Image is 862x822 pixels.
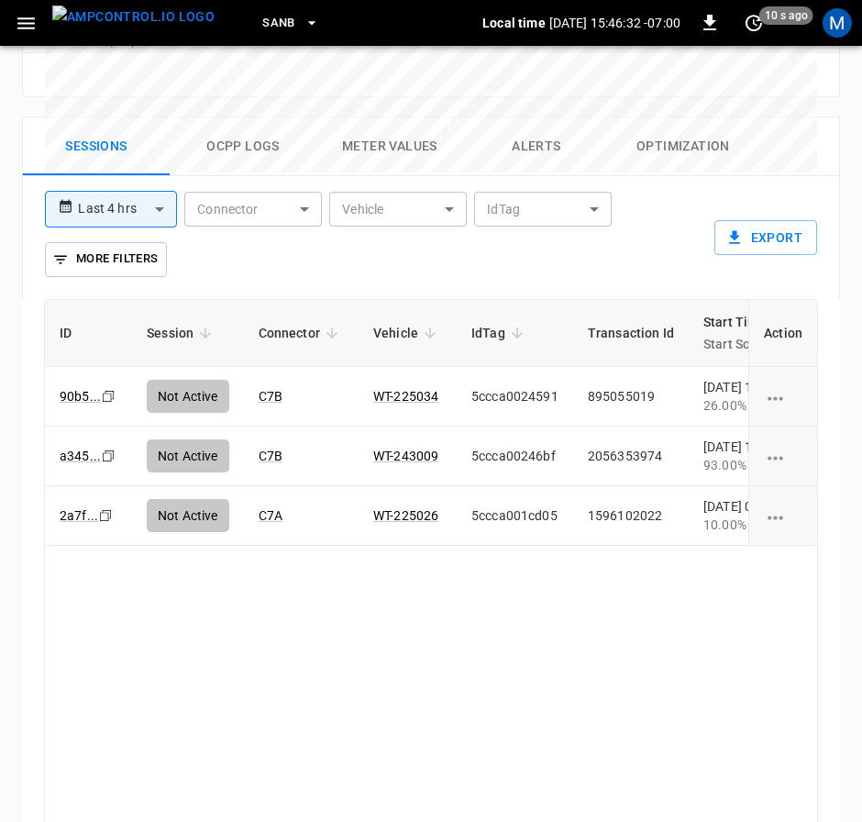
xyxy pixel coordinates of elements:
[482,14,546,32] p: Local time
[45,242,167,277] button: More Filters
[262,13,295,34] span: SanB
[759,6,813,25] span: 10 s ago
[78,192,177,227] div: Last 4 hrs
[373,508,438,523] a: WT-225026
[97,505,116,526] div: copy
[471,322,529,344] span: IdTag
[463,117,610,176] button: Alerts
[610,117,757,176] button: Optimization
[714,220,817,255] button: Export
[703,311,790,355] span: Start TimeStart SoC
[764,506,802,525] div: charging session options
[23,117,170,176] button: Sessions
[703,311,767,355] div: Start Time
[823,8,852,38] div: profile-icon
[703,497,795,534] div: [DATE] 09:11:56
[739,8,768,38] button: set refresh interval
[255,6,326,41] button: SanB
[764,387,802,405] div: charging session options
[316,117,463,176] button: Meter Values
[748,300,817,367] th: Action
[259,322,344,344] span: Connector
[373,322,442,344] span: Vehicle
[764,447,802,465] div: charging session options
[703,333,767,355] p: Start SoC
[703,516,795,534] div: 10.00%
[573,486,689,546] td: 1596102022
[573,300,689,367] th: Transaction Id
[549,14,680,32] p: [DATE] 15:46:32 -07:00
[457,486,573,546] td: 5ccca001cd05
[52,6,215,28] img: ampcontrol.io logo
[259,508,282,523] a: C7A
[147,322,217,344] span: Session
[170,117,316,176] button: Ocpp logs
[147,499,229,532] div: Not Active
[45,300,132,367] th: ID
